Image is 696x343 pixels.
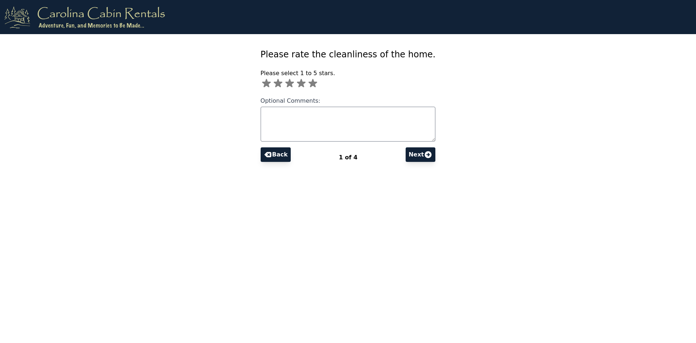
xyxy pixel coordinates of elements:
[339,154,357,161] span: 1 of 4
[261,107,436,142] textarea: Optional Comments:
[406,147,435,162] button: Next
[261,147,291,162] button: Back
[261,49,436,60] span: Please rate the cleanliness of the home.
[261,69,436,78] p: Please select 1 to 5 stars.
[261,97,320,104] span: Optional Comments:
[4,6,165,28] img: logo.png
